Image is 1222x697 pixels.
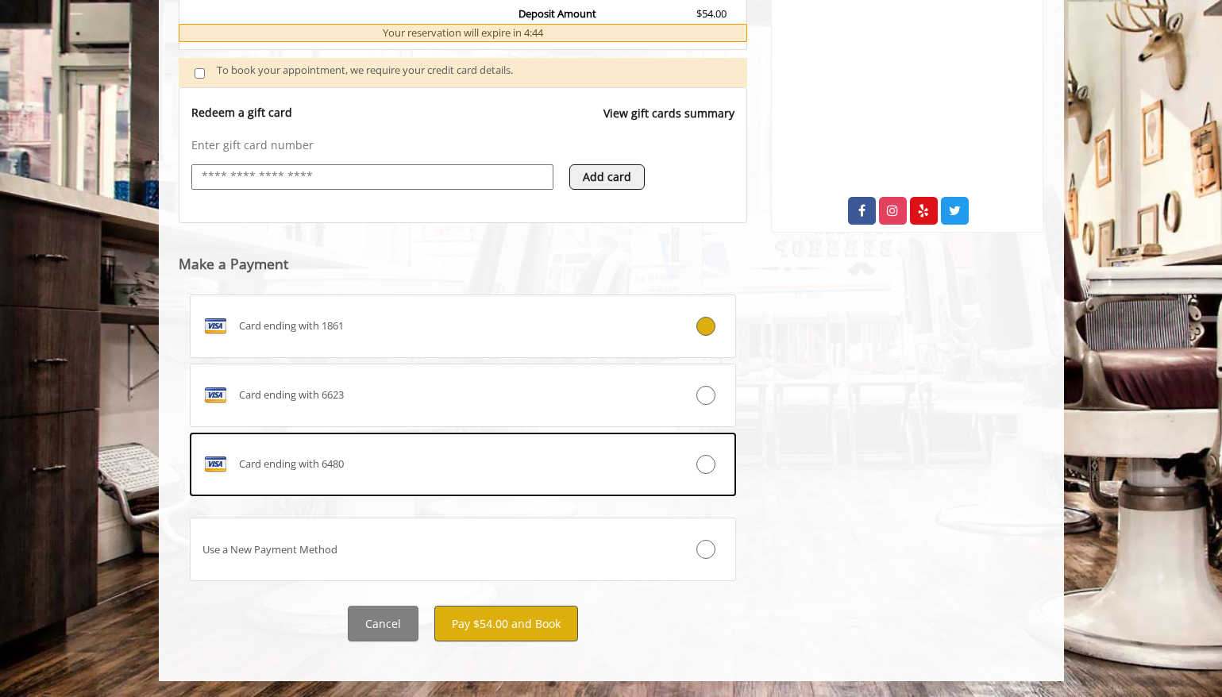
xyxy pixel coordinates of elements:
[434,606,578,641] button: Pay $54.00 and Book
[202,314,228,339] img: VISA
[239,387,344,403] span: Card ending with 6623
[569,164,645,190] button: Add card
[239,318,344,334] span: Card ending with 1861
[603,105,734,137] a: View gift cards summary
[191,541,645,558] div: Use a New Payment Method
[190,518,737,581] label: Use a New Payment Method
[348,606,418,641] button: Cancel
[179,24,748,42] div: Your reservation will expire in 4:44
[202,383,228,408] img: VISA
[217,62,731,83] div: To book your appointment, we require your credit card details.
[239,456,344,472] span: Card ending with 6480
[191,137,735,153] p: Enter gift card number
[202,452,228,477] img: VISA
[653,6,727,40] div: $54.00
[518,6,598,38] b: Deposit Amount
[179,256,288,271] label: Make a Payment
[191,105,292,121] p: Redeem a gift card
